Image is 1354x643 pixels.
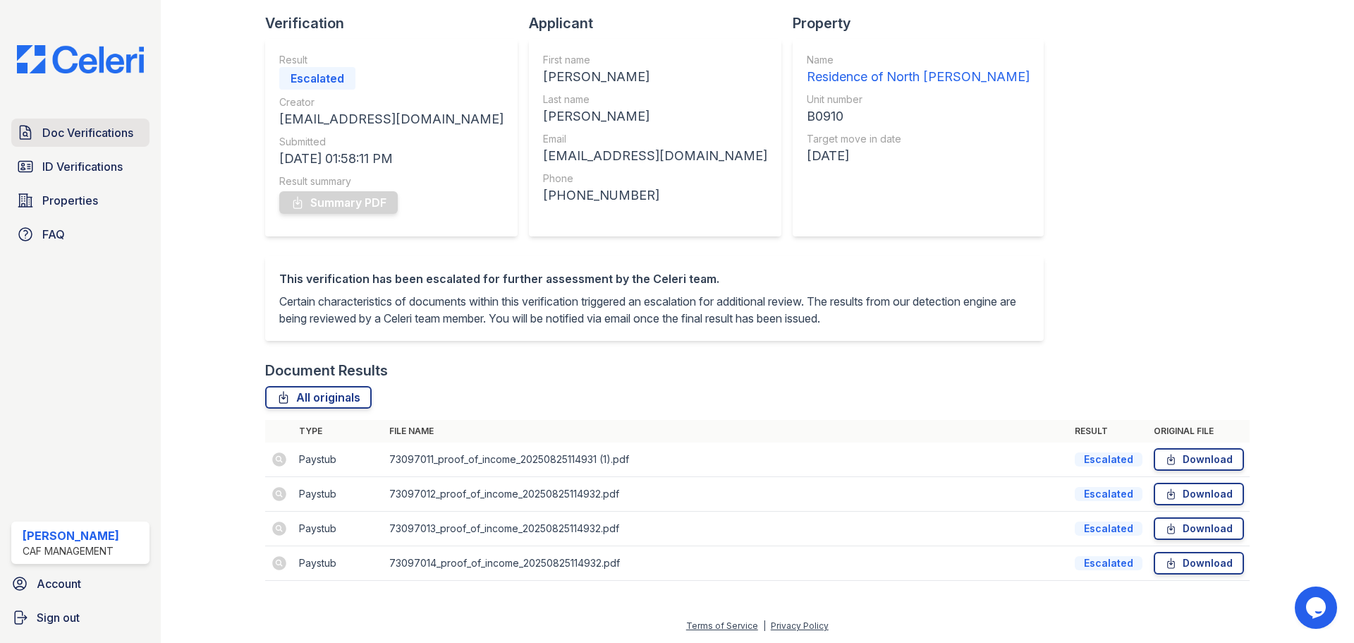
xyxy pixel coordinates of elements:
[807,92,1030,107] div: Unit number
[807,67,1030,87] div: Residence of North [PERSON_NAME]
[543,107,767,126] div: [PERSON_NAME]
[42,124,133,141] span: Doc Verifications
[686,620,758,631] a: Terms of Service
[42,226,65,243] span: FAQ
[279,53,504,67] div: Result
[543,186,767,205] div: [PHONE_NUMBER]
[293,512,384,546] td: Paystub
[279,135,504,149] div: Submitted
[279,95,504,109] div: Creator
[6,603,155,632] a: Sign out
[293,477,384,512] td: Paystub
[37,575,81,592] span: Account
[11,186,150,215] a: Properties
[1154,517,1244,540] a: Download
[807,146,1030,166] div: [DATE]
[293,546,384,581] td: Paystub
[279,149,504,169] div: [DATE] 01:58:11 PM
[293,443,384,477] td: Paystub
[1075,452,1142,467] div: Escalated
[279,293,1030,327] p: Certain characteristics of documents within this verification triggered an escalation for additio...
[543,53,767,67] div: First name
[1075,487,1142,501] div: Escalated
[771,620,829,631] a: Privacy Policy
[543,146,767,166] div: [EMAIL_ADDRESS][DOMAIN_NAME]
[807,53,1030,67] div: Name
[23,544,119,558] div: CAF Management
[37,609,80,626] span: Sign out
[279,270,1030,287] div: This verification has been escalated for further assessment by the Celeri team.
[23,527,119,544] div: [PERSON_NAME]
[1295,587,1340,629] iframe: chat widget
[1154,483,1244,505] a: Download
[1154,448,1244,471] a: Download
[384,420,1069,443] th: File name
[42,158,123,175] span: ID Verifications
[529,13,793,33] div: Applicant
[543,172,767,186] div: Phone
[265,386,372,409] a: All originals
[807,107,1030,126] div: B0910
[543,92,767,107] div: Last name
[1069,420,1148,443] th: Result
[1148,420,1250,443] th: Original file
[6,570,155,598] a: Account
[265,13,529,33] div: Verification
[11,220,150,248] a: FAQ
[6,45,155,73] img: CE_Logo_Blue-a8612792a0a2168367f1c8372b55b34899dd931a85d93a1a3d3e32e68fde9ad4.png
[384,443,1069,477] td: 73097011_proof_of_income_20250825114931 (1).pdf
[1075,556,1142,570] div: Escalated
[11,119,150,147] a: Doc Verifications
[384,477,1069,512] td: 73097012_proof_of_income_20250825114932.pdf
[384,512,1069,546] td: 73097013_proof_of_income_20250825114932.pdf
[279,67,355,90] div: Escalated
[793,13,1055,33] div: Property
[763,620,766,631] div: |
[384,546,1069,581] td: 73097014_proof_of_income_20250825114932.pdf
[543,132,767,146] div: Email
[1075,522,1142,536] div: Escalated
[11,152,150,181] a: ID Verifications
[1154,552,1244,575] a: Download
[543,67,767,87] div: [PERSON_NAME]
[279,109,504,129] div: [EMAIL_ADDRESS][DOMAIN_NAME]
[279,174,504,188] div: Result summary
[42,192,98,209] span: Properties
[807,132,1030,146] div: Target move in date
[265,361,388,380] div: Document Results
[807,53,1030,87] a: Name Residence of North [PERSON_NAME]
[293,420,384,443] th: Type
